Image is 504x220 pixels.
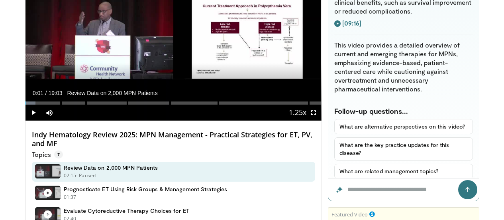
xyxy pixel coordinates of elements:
[64,194,76,201] p: 01:37
[54,151,63,159] span: 7
[64,186,227,193] h4: Prognosticate ET Using Risk Groups & Management Strategies
[334,41,473,93] p: This video provides a detailed overview of current and emerging therapies for MPNs, emphasizing e...
[334,119,473,134] button: What are alternative perspectives on this video?
[341,19,361,27] strong: [09:16]
[334,106,473,116] h3: Follow-up questions...
[64,172,76,179] p: 02:15
[48,90,62,96] span: 19:03
[334,164,473,179] button: What are related management topics?
[334,19,361,28] a: [09:16]
[331,211,368,218] small: Featured Video
[32,151,63,159] p: Topics
[25,105,41,121] button: Play
[306,105,322,121] button: Fullscreen
[45,90,47,96] span: /
[290,105,306,121] button: Playback Rate
[32,131,315,148] h4: Indy Hematology Review 2025: MPN Management - Practical Strategies for ET, PV, and MF
[25,101,322,105] div: Progress Bar
[334,137,473,161] button: What are the key practice updates for this disease?
[328,178,479,201] input: Question for the AI
[76,172,96,179] p: - Paused
[64,207,189,214] h4: Evaluate Cytoreductive Therapy Choices for ET
[64,164,158,171] h4: Review Data on 2,000 MPN Patients
[67,89,157,97] span: Review Data on 2,000 MPN Patients
[41,105,57,121] button: Mute
[33,90,43,96] span: 0:01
